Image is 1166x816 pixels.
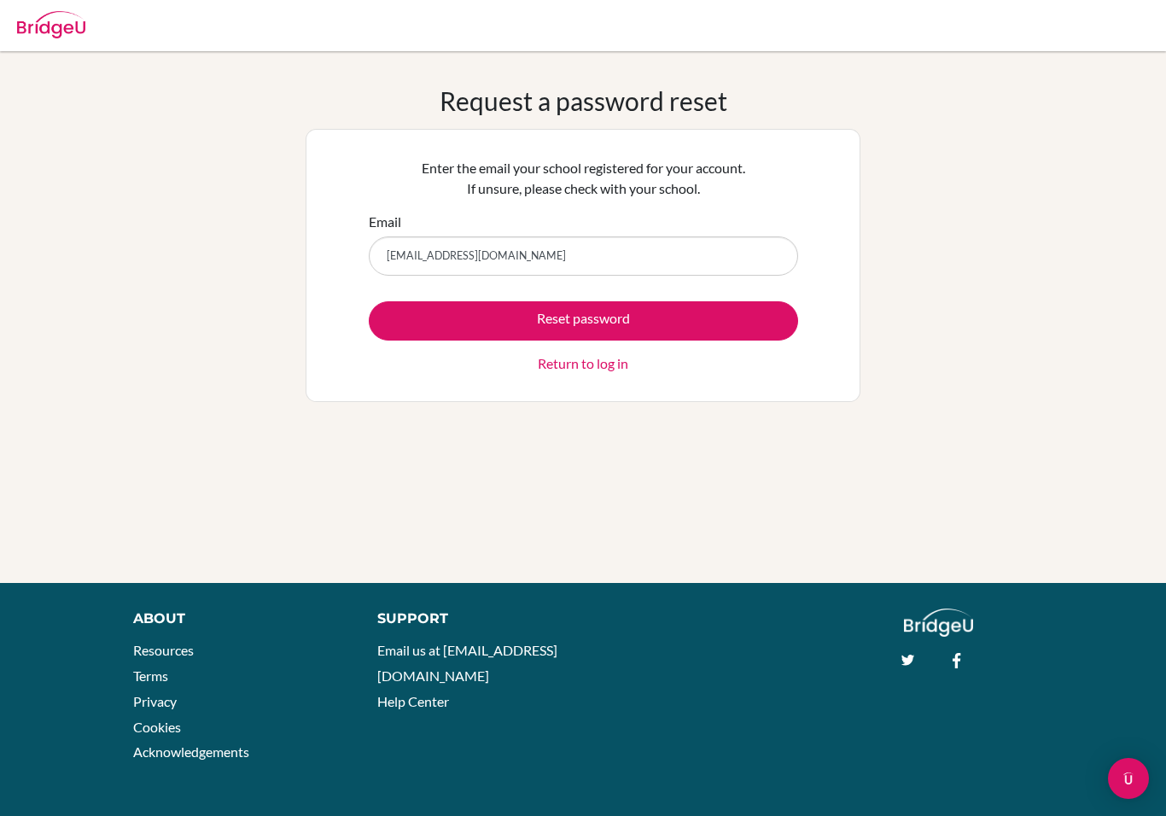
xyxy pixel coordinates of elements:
[904,609,973,637] img: logo_white@2x-f4f0deed5e89b7ecb1c2cc34c3e3d731f90f0f143d5ea2071677605dd97b5244.png
[133,609,339,629] div: About
[133,719,181,735] a: Cookies
[377,693,449,709] a: Help Center
[377,609,566,629] div: Support
[369,212,401,232] label: Email
[133,642,194,658] a: Resources
[369,158,798,199] p: Enter the email your school registered for your account. If unsure, please check with your school.
[440,85,727,116] h1: Request a password reset
[133,667,168,684] a: Terms
[377,642,557,684] a: Email us at [EMAIL_ADDRESS][DOMAIN_NAME]
[133,693,177,709] a: Privacy
[538,353,628,374] a: Return to log in
[17,11,85,38] img: Bridge-U
[133,743,249,760] a: Acknowledgements
[1108,758,1149,799] div: Open Intercom Messenger
[369,301,798,341] button: Reset password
